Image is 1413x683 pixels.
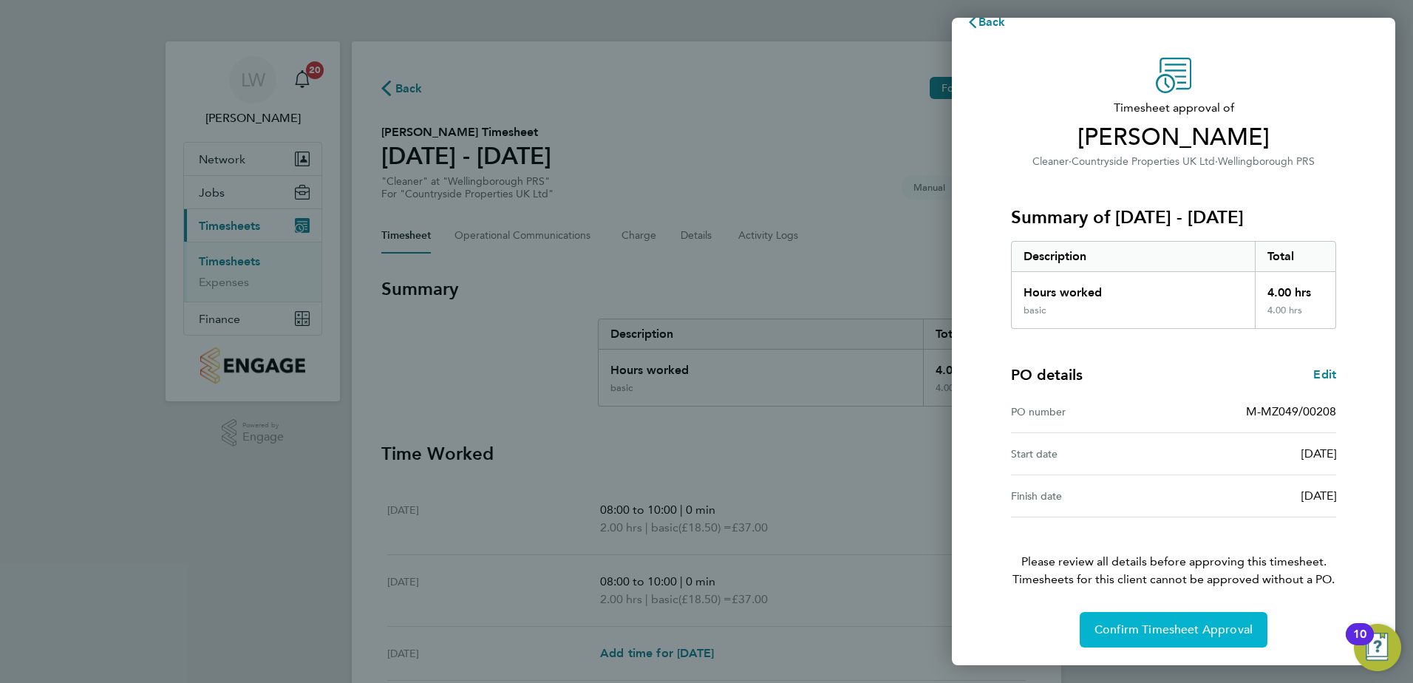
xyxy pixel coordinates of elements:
[1094,622,1253,637] span: Confirm Timesheet Approval
[1255,242,1336,271] div: Total
[1011,241,1336,329] div: Summary of 15 - 21 Sep 2025
[1255,272,1336,305] div: 4.00 hrs
[1011,364,1083,385] h4: PO details
[1218,155,1315,168] span: Wellingborough PRS
[1011,487,1174,505] div: Finish date
[1011,123,1336,152] span: [PERSON_NAME]
[993,517,1354,588] p: Please review all details before approving this timesheet.
[1313,367,1336,381] span: Edit
[1354,624,1401,671] button: Open Resource Center, 10 new notifications
[1069,155,1072,168] span: ·
[1011,403,1174,421] div: PO number
[1024,305,1046,316] div: basic
[1246,404,1336,418] span: M-MZ049/00208
[1255,305,1336,328] div: 4.00 hrs
[1174,445,1336,463] div: [DATE]
[952,7,1021,37] button: Back
[1011,99,1336,117] span: Timesheet approval of
[1012,242,1255,271] div: Description
[978,15,1006,29] span: Back
[1313,366,1336,384] a: Edit
[1072,155,1215,168] span: Countryside Properties UK Ltd
[1011,205,1336,229] h3: Summary of [DATE] - [DATE]
[993,571,1354,588] span: Timesheets for this client cannot be approved without a PO.
[1032,155,1069,168] span: Cleaner
[1174,487,1336,505] div: [DATE]
[1080,612,1267,648] button: Confirm Timesheet Approval
[1215,155,1218,168] span: ·
[1353,634,1366,653] div: 10
[1011,445,1174,463] div: Start date
[1012,272,1255,305] div: Hours worked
